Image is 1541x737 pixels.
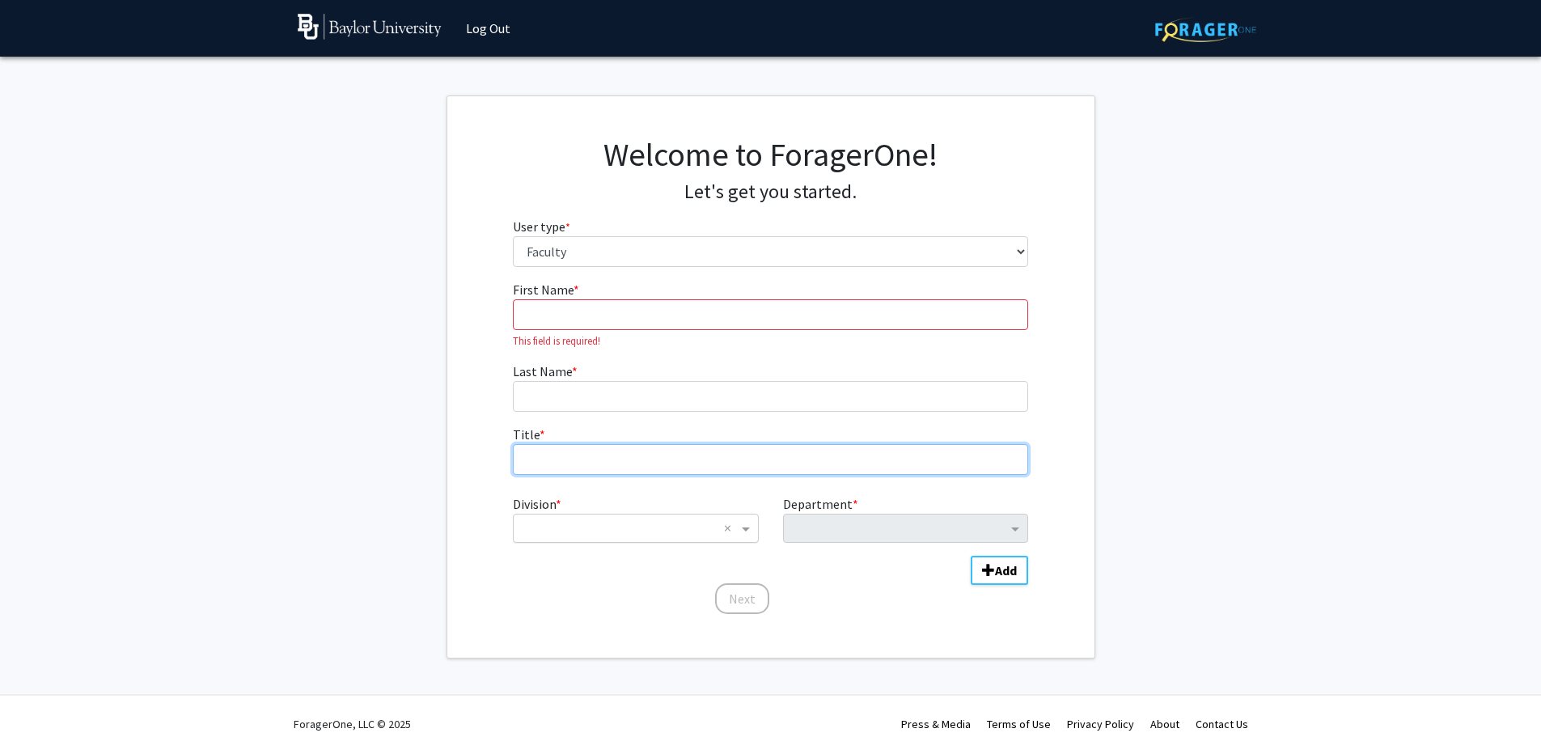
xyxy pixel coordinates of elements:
div: Department [771,494,1040,543]
a: Terms of Use [987,717,1051,731]
a: Contact Us [1196,717,1248,731]
a: Privacy Policy [1067,717,1134,731]
span: Clear all [724,519,738,538]
b: Add [995,562,1017,578]
button: Next [715,583,769,614]
img: Baylor University Logo [298,14,442,40]
img: ForagerOne Logo [1155,17,1256,42]
span: First Name [513,282,574,298]
p: This field is required! [513,333,1028,349]
ng-select: Division [513,514,758,543]
h4: Let's get you started. [513,180,1028,204]
ng-select: Department [783,514,1028,543]
span: Title [513,426,540,443]
span: Last Name [513,363,572,379]
div: Division [501,494,770,543]
h1: Welcome to ForagerOne! [513,135,1028,174]
label: User type [513,217,570,236]
iframe: Chat [12,664,69,725]
a: Press & Media [901,717,971,731]
a: About [1150,717,1179,731]
button: Add Division/Department [971,556,1028,585]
